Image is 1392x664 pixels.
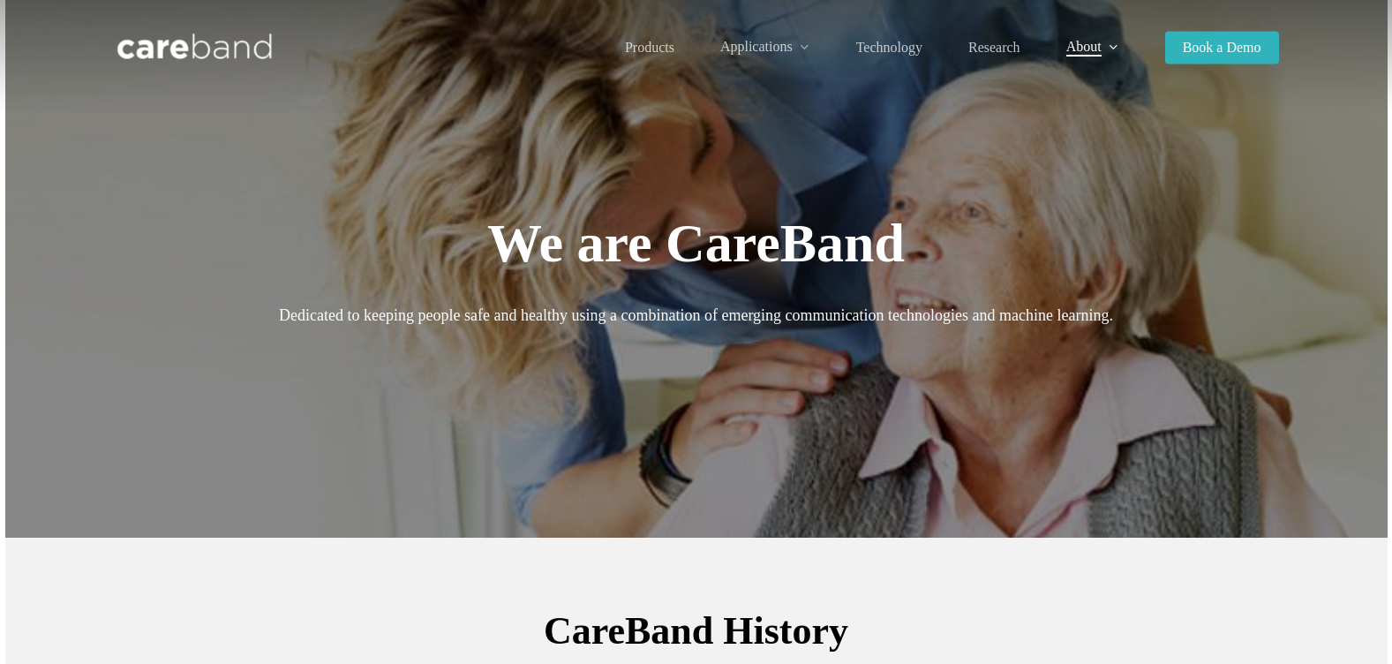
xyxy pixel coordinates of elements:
a: About [1066,40,1119,55]
a: Technology [856,41,922,55]
a: Research [968,41,1020,55]
span: Applications [720,39,793,54]
h1: We are CareBand [114,209,1279,277]
span: Technology [856,40,922,55]
span: Book a Demo [1183,40,1261,55]
span: Research [968,40,1020,55]
a: Applications [720,40,810,55]
span: Products [625,40,674,55]
a: Products [625,41,674,55]
span: CareBand History [544,609,848,653]
p: Dedicated to keeping people safe and healthy using a combination of emerging communication techno... [114,301,1279,329]
a: Book a Demo [1165,41,1279,55]
span: About [1066,39,1102,54]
